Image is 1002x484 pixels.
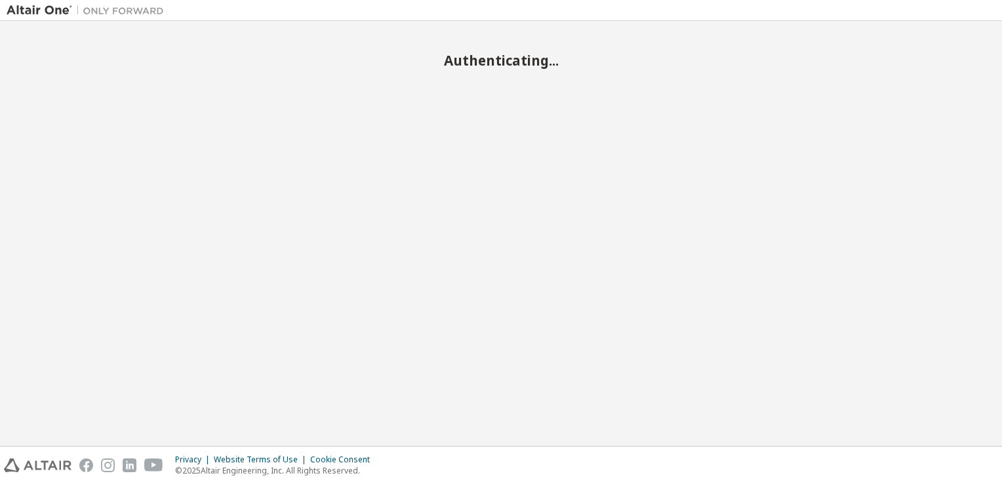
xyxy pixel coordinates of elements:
[175,465,378,476] p: © 2025 Altair Engineering, Inc. All Rights Reserved.
[214,454,310,465] div: Website Terms of Use
[310,454,378,465] div: Cookie Consent
[101,458,115,472] img: instagram.svg
[123,458,136,472] img: linkedin.svg
[144,458,163,472] img: youtube.svg
[7,4,170,17] img: Altair One
[4,458,71,472] img: altair_logo.svg
[7,52,995,69] h2: Authenticating...
[79,458,93,472] img: facebook.svg
[175,454,214,465] div: Privacy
